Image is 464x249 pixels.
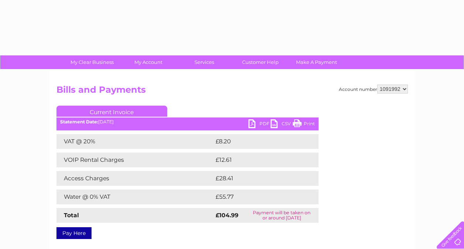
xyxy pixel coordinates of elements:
[271,119,293,130] a: CSV
[60,119,98,124] b: Statement Date:
[214,171,303,186] td: £28.41
[214,153,302,167] td: £12.61
[56,85,408,99] h2: Bills and Payments
[56,171,214,186] td: Access Charges
[118,55,179,69] a: My Account
[214,134,301,149] td: £8.20
[216,212,238,219] strong: £104.99
[230,55,291,69] a: Customer Help
[174,55,235,69] a: Services
[56,227,92,239] a: Pay Here
[245,208,318,223] td: Payment will be taken on or around [DATE]
[56,190,214,204] td: Water @ 0% VAT
[56,134,214,149] td: VAT @ 20%
[62,55,123,69] a: My Clear Business
[56,119,319,124] div: [DATE]
[248,119,271,130] a: PDF
[286,55,347,69] a: Make A Payment
[214,190,303,204] td: £55.77
[56,153,214,167] td: VOIP Rental Charges
[339,85,408,93] div: Account number
[293,119,315,130] a: Print
[64,212,79,219] strong: Total
[56,106,167,117] a: Current Invoice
